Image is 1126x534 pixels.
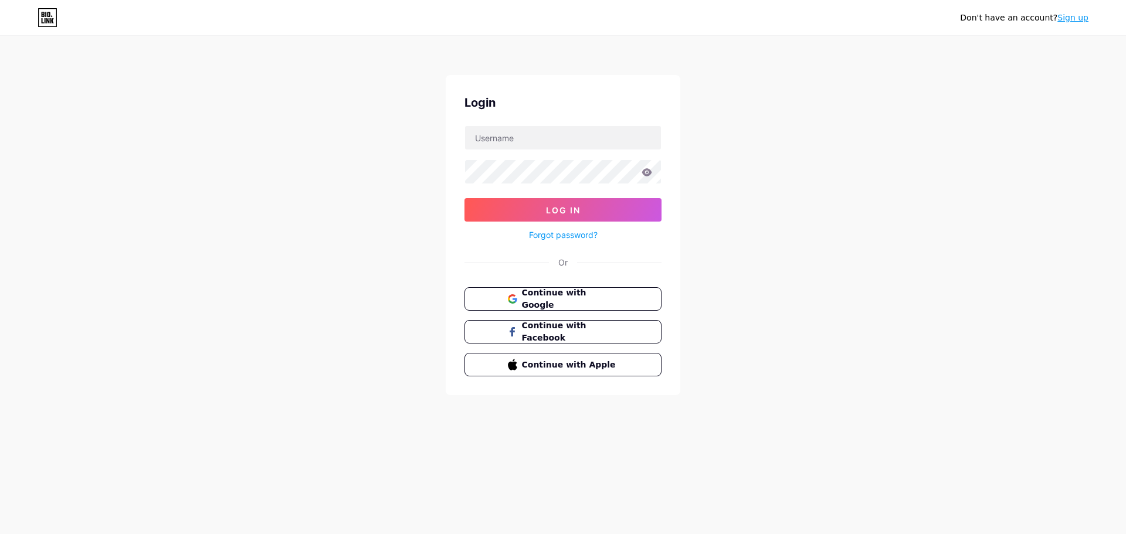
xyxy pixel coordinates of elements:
[464,198,662,222] button: Log In
[546,205,581,215] span: Log In
[522,359,619,371] span: Continue with Apple
[464,287,662,311] button: Continue with Google
[464,353,662,376] button: Continue with Apple
[960,12,1088,24] div: Don't have an account?
[529,229,598,241] a: Forgot password?
[522,319,619,344] span: Continue with Facebook
[464,320,662,343] button: Continue with Facebook
[1057,13,1088,22] a: Sign up
[464,94,662,111] div: Login
[522,287,619,311] span: Continue with Google
[465,126,661,149] input: Username
[558,256,568,268] div: Or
